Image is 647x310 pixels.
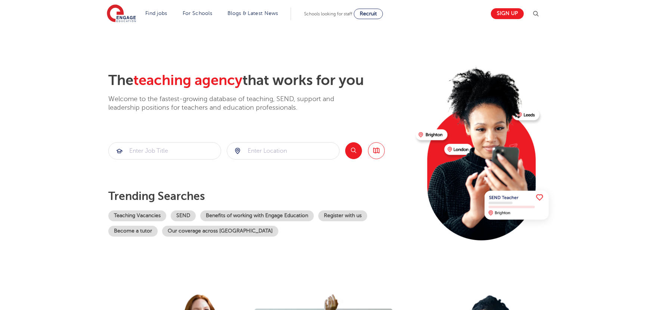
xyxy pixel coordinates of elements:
a: Sign up [491,8,524,19]
a: Find jobs [145,10,167,16]
h2: The that works for you [108,72,410,89]
a: Blogs & Latest News [227,10,278,16]
a: Benefits of working with Engage Education [200,210,314,221]
a: Become a tutor [108,226,158,237]
img: Engage Education [107,4,136,23]
a: Register with us [318,210,367,221]
p: Trending searches [108,189,410,203]
div: Submit [227,142,340,159]
a: Teaching Vacancies [108,210,166,221]
input: Submit [227,143,339,159]
div: Submit [108,142,221,159]
span: teaching agency [133,72,242,88]
span: Schools looking for staff [304,11,352,16]
a: For Schools [183,10,212,16]
a: Our coverage across [GEOGRAPHIC_DATA] [162,226,278,237]
a: Recruit [354,9,383,19]
span: Recruit [360,11,377,16]
input: Submit [109,143,221,159]
button: Search [345,142,362,159]
p: Welcome to the fastest-growing database of teaching, SEND, support and leadership positions for t... [108,95,355,112]
a: SEND [171,210,196,221]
